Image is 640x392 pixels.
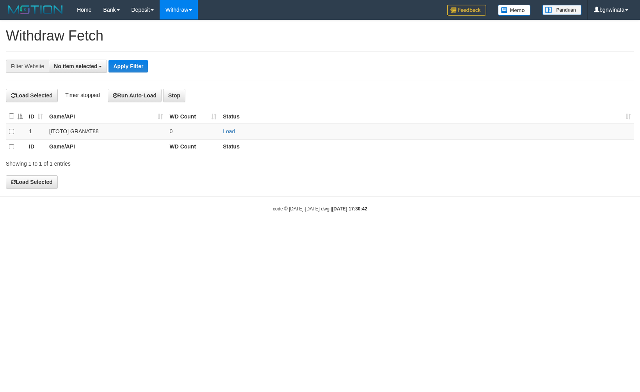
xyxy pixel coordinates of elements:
strong: [DATE] 17:30:42 [332,206,367,212]
img: Button%20Memo.svg [498,5,531,16]
img: panduan.png [542,5,581,15]
th: Game/API [46,139,166,154]
div: Showing 1 to 1 of 1 entries [6,157,261,168]
td: [ITOTO] GRANAT88 [46,124,166,139]
span: No item selected [54,63,97,69]
button: No item selected [49,60,107,73]
button: Stop [163,89,185,102]
th: ID [26,139,46,154]
th: WD Count [166,139,220,154]
button: Load Selected [6,175,58,189]
div: Filter Website [6,60,49,73]
small: code © [DATE]-[DATE] dwg | [273,206,367,212]
th: ID: activate to sort column ascending [26,109,46,124]
span: 0 [169,128,172,134]
span: Timer stopped [65,92,100,98]
th: Game/API: activate to sort column ascending [46,109,166,124]
th: Status: activate to sort column ascending [220,109,634,124]
h1: Withdraw Fetch [6,28,634,44]
img: Feedback.jpg [447,5,486,16]
td: 1 [26,124,46,139]
button: Run Auto-Load [108,89,162,102]
a: Load [223,128,235,134]
th: Status [220,139,634,154]
img: MOTION_logo.png [6,4,65,16]
th: WD Count: activate to sort column ascending [166,109,220,124]
button: Apply Filter [108,60,148,72]
button: Load Selected [6,89,58,102]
